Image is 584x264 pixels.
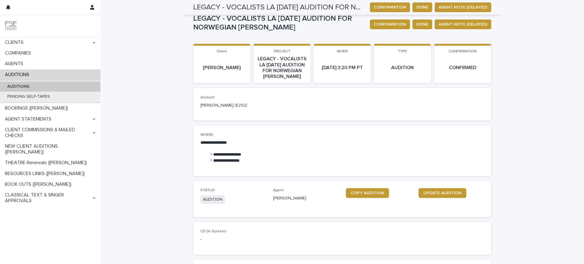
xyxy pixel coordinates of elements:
[2,192,93,204] p: CLASSICAL TEXT & SINGER APPROVALS
[274,50,290,53] span: PROJECT
[2,61,28,67] p: AGENTS
[2,116,56,122] p: AGENT STATEMENTS
[5,20,17,32] img: 9JgRvJ3ETPGCJDhvPVA5
[377,65,427,71] p: AUDITION
[435,2,491,12] button: AGENT NOTE (DELAYED)
[337,50,348,53] span: WHEN
[439,4,487,10] span: AGENT NOTE (DELAYED)
[374,21,406,27] span: CONFIRMATION
[2,105,73,111] p: BOOKINGS ([PERSON_NAME])
[398,50,407,53] span: TYPE
[200,96,215,99] span: Account
[2,94,55,99] p: PENDING SELF-TAPES
[200,236,290,243] p: -
[435,19,491,29] button: AGENT NOTE (DELAYED)
[2,143,100,155] p: NEW CLIENT AUDITIONS ([PERSON_NAME])
[2,50,36,56] p: COMPANIES
[217,50,227,53] span: Client
[416,21,428,27] span: DONE
[200,133,213,137] span: WHERE
[438,65,488,71] p: CONFIRMED
[197,65,247,71] p: [PERSON_NAME]
[193,14,365,32] p: LEGACY - VOCALISTS LA [DATE] AUDITION FOR NORWEGIAN [PERSON_NAME]
[317,65,367,71] p: [DATE] 3:20 PM PT
[370,2,410,12] button: CONFIRMATION
[193,3,365,12] h2: LEGACY - VOCALISTS LA AUGUST 2025 AUDITION FOR NORWEGIAN LUNA
[273,195,339,202] p: [PERSON_NAME]
[2,40,28,45] p: CLIENTS
[273,188,284,192] span: Agent
[2,127,93,139] p: CLIENT COMMISSIONS & MAILED CHECKS
[200,230,226,233] span: CD (In System)
[370,19,410,29] button: CONFIRMATION
[2,171,90,177] p: RESOURCES LINKS ([PERSON_NAME])
[200,102,290,109] p: [PERSON_NAME] (E292)
[200,188,215,192] span: STATUS
[412,19,432,29] button: DONE
[374,4,406,10] span: CONFIRMATION
[2,72,34,78] p: AUDITIONS
[2,181,76,187] p: BOOK OUTS ([PERSON_NAME])
[351,191,384,195] span: COPY AUDITION
[412,2,432,12] button: DONE
[2,84,34,89] p: AUDITIONS
[449,50,477,53] span: CONFIRMATION
[257,56,307,79] p: LEGACY - VOCALISTS LA [DATE] AUDITION FOR NORWEGIAN [PERSON_NAME]
[419,188,466,198] a: UPDATE AUDITION
[439,21,487,27] span: AGENT NOTE (DELAYED)
[346,188,389,198] a: COPY AUDITION
[2,160,92,166] p: THEATRE Renewals ([PERSON_NAME])
[416,4,428,10] span: DONE
[423,191,461,195] span: UPDATE AUDITION
[200,195,225,204] span: AUDITION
